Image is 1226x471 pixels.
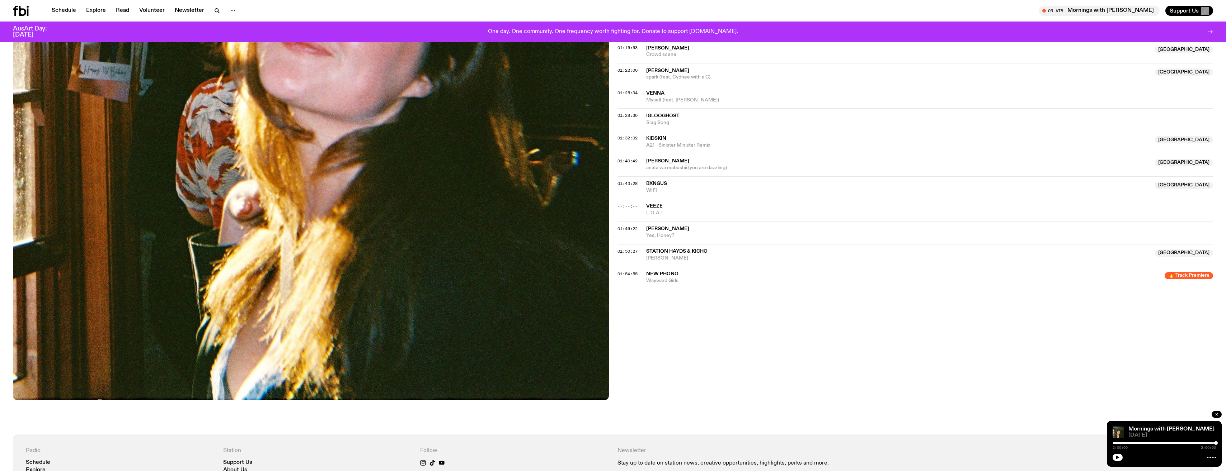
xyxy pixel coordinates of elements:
span: 01:43:28 [617,181,638,186]
span: Station Hayds & KICHO [646,249,708,254]
a: Read [112,6,133,16]
a: Schedule [47,6,80,16]
span: bxngus [646,181,667,186]
button: 01:54:55 [617,272,638,276]
span: [DATE] [1128,433,1216,438]
img: Freya smiles coyly as she poses for the image. [1113,427,1124,438]
a: Schedule [26,460,50,465]
span: 01:25:34 [617,90,638,96]
a: Newsletter [170,6,208,16]
span: anata wa mabushii (you are dazzling) [646,165,1151,171]
button: 01:46:22 [617,227,638,231]
span: 01:54:55 [617,271,638,277]
button: 01:40:42 [617,159,638,163]
span: Slug Song [646,119,1213,126]
span: L.O.A.T [646,210,1213,217]
span: Myself (feat. [PERSON_NAME]) [646,97,1213,104]
span: [GEOGRAPHIC_DATA] [1155,46,1213,53]
span: [PERSON_NAME] [646,46,689,51]
span: spark (feat. Cydnee with a C) [646,74,1151,81]
span: 01:40:42 [617,158,638,164]
button: 01:15:53 [617,46,638,50]
a: Volunteer [135,6,169,16]
span: New Phono [646,271,678,276]
button: 01:22:00 [617,68,638,72]
span: [PERSON_NAME] [646,158,689,163]
span: 01:15:53 [617,45,638,51]
span: 2:00:00 [1113,446,1128,449]
span: A21 - Sinister Minister Remix [646,142,1151,149]
span: WIFI [646,187,1151,194]
button: 01:28:30 [617,114,638,118]
span: 01:50:27 [617,248,638,254]
span: [GEOGRAPHIC_DATA] [1155,249,1213,257]
span: 01:46:22 [617,226,638,232]
h4: Radio [26,447,215,454]
span: Crowd scene [646,51,1151,58]
span: Iglooghost [646,113,680,118]
button: 01:50:27 [617,249,638,253]
span: --:--:-- [617,203,638,209]
a: Explore [82,6,110,16]
a: Support Us [223,460,252,465]
span: [GEOGRAPHIC_DATA] [1155,182,1213,189]
span: [GEOGRAPHIC_DATA] [1155,68,1213,76]
span: 🔥 Track Premiere [1165,272,1213,279]
span: [PERSON_NAME] [646,226,689,231]
span: [PERSON_NAME] [646,255,1151,262]
button: 01:43:28 [617,182,638,186]
span: Wayward Girls [646,277,1161,284]
span: [GEOGRAPHIC_DATA] [1155,136,1213,143]
h4: Follow [420,447,609,454]
h3: AusArt Day: [DATE] [13,26,59,38]
span: Venna [646,91,664,96]
button: On AirMornings with [PERSON_NAME] [1039,6,1160,16]
p: Stay up to date on station news, creative opportunities, highlights, perks and more. [617,460,1003,467]
span: Support Us [1170,8,1199,14]
span: [GEOGRAPHIC_DATA] [1155,159,1213,166]
button: Support Us [1165,6,1213,16]
span: Veeze [646,204,663,209]
h4: Newsletter [617,447,1003,454]
span: 2:00:00 [1201,446,1216,449]
p: One day. One community. One frequency worth fighting for. Donate to support [DOMAIN_NAME]. [488,29,738,35]
span: [PERSON_NAME] [646,68,689,73]
button: 01:25:34 [617,91,638,95]
span: 01:22:00 [617,67,638,73]
h4: Station [223,447,412,454]
span: Kidskin [646,136,666,141]
span: 01:32:02 [617,135,638,141]
a: Mornings with [PERSON_NAME] [1128,426,1215,432]
span: 01:28:30 [617,113,638,118]
button: 01:32:02 [617,136,638,140]
span: Yes, Honey? [646,232,1213,239]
